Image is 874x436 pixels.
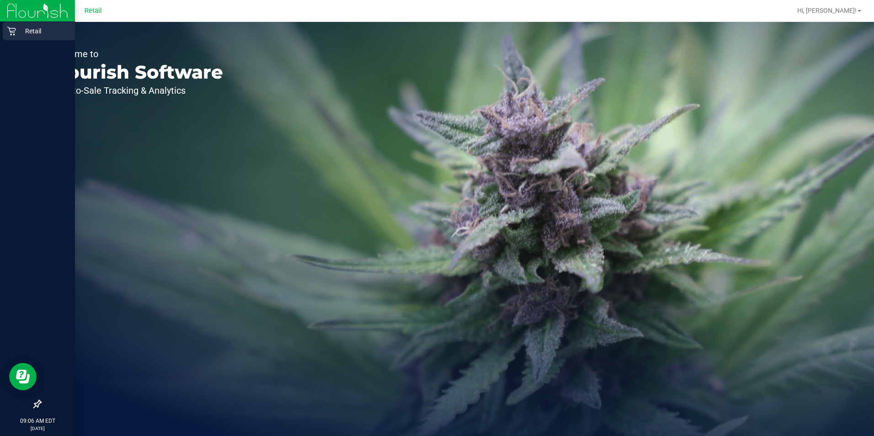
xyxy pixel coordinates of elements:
span: Retail [85,7,102,15]
p: Flourish Software [49,63,223,81]
inline-svg: Retail [7,27,16,36]
p: Seed-to-Sale Tracking & Analytics [49,86,223,95]
p: [DATE] [4,425,71,432]
p: Retail [16,26,71,37]
p: 09:06 AM EDT [4,417,71,425]
span: Hi, [PERSON_NAME]! [797,7,857,14]
p: Welcome to [49,49,223,58]
iframe: Resource center [9,363,37,390]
